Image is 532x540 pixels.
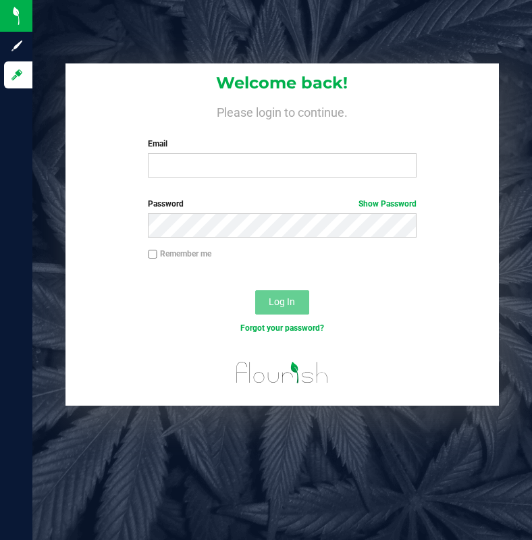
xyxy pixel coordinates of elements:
[148,199,184,209] span: Password
[10,68,24,82] inline-svg: Log in
[65,74,499,92] h1: Welcome back!
[358,199,417,209] a: Show Password
[269,296,295,307] span: Log In
[148,250,157,259] input: Remember me
[10,39,24,53] inline-svg: Sign up
[148,138,417,150] label: Email
[148,248,211,260] label: Remember me
[240,323,324,333] a: Forgot your password?
[228,348,336,397] img: flourish_logo.svg
[255,290,309,315] button: Log In
[65,103,499,119] h4: Please login to continue.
